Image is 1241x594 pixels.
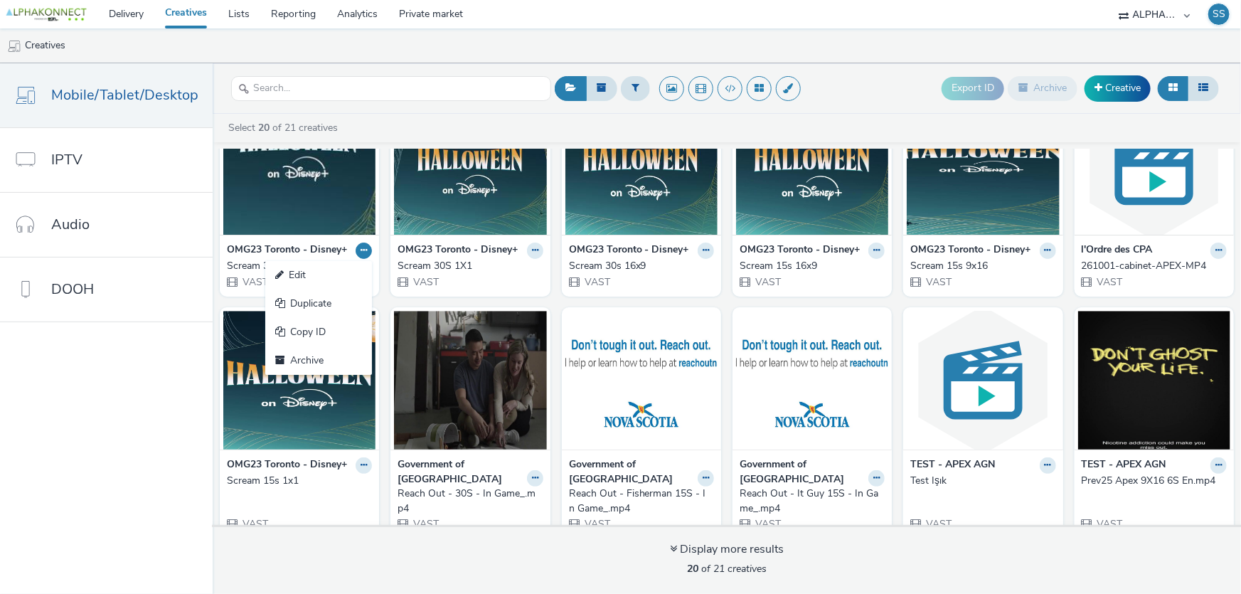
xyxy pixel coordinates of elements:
span: VAST [241,275,268,289]
span: DOOH [51,279,94,299]
span: Audio [51,214,90,235]
strong: OMG23 Toronto - Disney+ [398,243,518,259]
strong: 20 [258,121,270,134]
button: Archive [1008,76,1077,100]
strong: OMG23 Toronto - Disney+ [569,243,689,259]
span: VAST [1096,275,1123,289]
span: VAST [925,275,952,289]
div: Scream 30s 16x9 [569,259,708,273]
a: Select of 21 creatives [227,121,343,134]
span: VAST [1096,517,1123,531]
strong: OMG23 Toronto - Disney+ [227,457,347,474]
strong: OMG23 Toronto - Disney+ [910,243,1030,259]
a: Reach Out - 30S - In Game_.mp4 [398,487,543,516]
img: Scream 30S 1X1 visual [394,96,546,235]
span: VAST [754,517,781,531]
button: Table [1188,76,1219,100]
strong: l'Ordre des CPA [1082,243,1153,259]
span: VAST [754,275,781,289]
a: Scream 30S 1X1 [398,259,543,273]
div: Scream 30S 1X1 [398,259,537,273]
strong: TEST - APEX AGN [1082,457,1166,474]
img: mobile [7,39,21,53]
img: Scream 30S 9x16 visual [223,96,376,235]
a: Archive [265,346,372,375]
strong: 20 [687,562,698,576]
div: Scream 15s 1x1 [227,474,366,488]
img: undefined Logo [4,6,89,23]
span: VAST [583,275,610,289]
div: Reach Out - Fisherman 15S - In Game_.mp4 [569,487,708,516]
div: Reach Out - It Guy 15S - In Game_.mp4 [740,487,879,516]
a: Creative [1085,75,1151,101]
div: Display more results [670,541,784,558]
img: Prev25 Apex 9X16 6S En.mp4 visual [1078,311,1230,450]
a: Scream 15s 9x16 [910,259,1055,273]
strong: TEST - APEX AGN [910,457,995,474]
span: IPTV [51,149,82,170]
strong: Government of [GEOGRAPHIC_DATA] [398,457,523,487]
img: Test Işık visual [907,311,1059,450]
div: 261001-cabinet-APEX-MP4 [1082,259,1221,273]
span: Mobile/Tablet/Desktop [51,85,198,105]
a: 261001-cabinet-APEX-MP4 [1082,259,1227,273]
img: Reach Out - 30S - In Game_.mp4 visual [394,311,546,450]
div: Scream 15s 9x16 [910,259,1050,273]
span: VAST [412,275,439,289]
img: 261001-cabinet-APEX-MP4 visual [1078,96,1230,235]
strong: OMG23 Toronto - Disney+ [227,243,347,259]
span: VAST [583,517,610,531]
span: of 21 creatives [687,562,767,576]
strong: Government of [GEOGRAPHIC_DATA] [740,457,865,487]
a: Scream 30S 9x16 [227,259,372,273]
a: Scream 30s 16x9 [569,259,714,273]
a: Prev25 Apex 9X16 6S En.mp4 [1082,474,1227,488]
a: Copy ID [265,318,372,346]
a: Scream 15s 1x1 [227,474,372,488]
img: Scream 15s 9x16 visual [907,96,1059,235]
button: Export ID [942,77,1004,100]
span: VAST [241,517,268,531]
strong: OMG23 Toronto - Disney+ [740,243,860,259]
strong: Government of [GEOGRAPHIC_DATA] [569,457,694,487]
div: Reach Out - 30S - In Game_.mp4 [398,487,537,516]
input: Search... [231,76,551,101]
span: VAST [412,517,439,531]
a: Edit [265,261,372,290]
img: Scream 15s 1x1 visual [223,311,376,450]
img: Reach Out - Fisherman 15S - In Game_.mp4 visual [565,311,718,450]
img: Scream 30s 16x9 visual [565,96,718,235]
a: Reach Out - Fisherman 15S - In Game_.mp4 [569,487,714,516]
img: Reach Out - It Guy 15S - In Game_.mp4 visual [736,311,888,450]
a: Duplicate [265,290,372,318]
button: Grid [1158,76,1188,100]
div: Prev25 Apex 9X16 6S En.mp4 [1082,474,1221,488]
span: VAST [925,517,952,531]
div: SS [1213,4,1225,25]
a: Scream 15s 16x9 [740,259,885,273]
div: Scream 15s 16x9 [740,259,879,273]
img: Scream 15s 16x9 visual [736,96,888,235]
div: Scream 30S 9x16 [227,259,366,273]
div: Test Işık [910,474,1050,488]
a: Test Işık [910,474,1055,488]
a: Reach Out - It Guy 15S - In Game_.mp4 [740,487,885,516]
